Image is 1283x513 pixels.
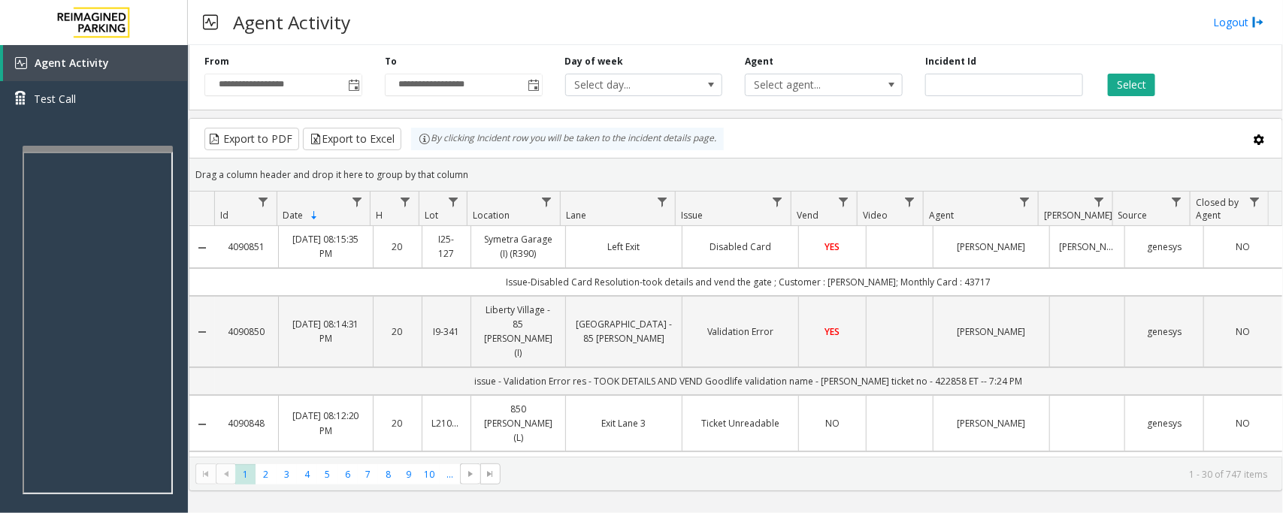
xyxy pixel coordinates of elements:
[745,55,773,68] label: Agent
[566,209,586,222] span: Lane
[1213,416,1273,430] a: NO
[443,192,464,212] a: Lot Filter Menu
[189,326,215,338] a: Collapse Details
[224,416,269,430] a: 4090848
[308,210,320,222] span: Sortable
[419,464,440,484] span: Page 10
[943,240,1040,254] a: [PERSON_NAME]
[925,55,976,68] label: Incident Id
[1089,192,1109,212] a: Parker Filter Menu
[383,240,413,254] a: 20
[303,128,401,150] button: Export to Excel
[383,416,413,430] a: 20
[1236,240,1250,253] span: NO
[1213,324,1273,339] a: NO
[1236,417,1250,430] span: NO
[431,232,461,261] a: I25-127
[283,209,303,222] span: Date
[480,463,501,484] span: Go to the last page
[189,161,1282,188] div: Drag a column header and drop it here to group by that column
[1059,240,1115,254] a: [PERSON_NAME]
[215,268,1282,296] td: Issue-Disabled Card Resolution-took details and vend the gate ; Customer : [PERSON_NAME]; Monthly...
[929,209,954,222] span: Agent
[808,416,856,430] a: NO
[1167,192,1187,212] a: Source Filter Menu
[1108,74,1155,96] button: Select
[473,209,510,222] span: Location
[825,325,840,338] span: YES
[1134,416,1194,430] a: genesys
[525,74,542,95] span: Toggle popup
[203,4,218,41] img: pageIcon
[385,55,397,68] label: To
[346,192,367,212] a: Date Filter Menu
[767,192,788,212] a: Issue Filter Menu
[808,240,856,254] a: YES
[288,409,364,437] a: [DATE] 08:12:20 PM
[419,133,431,145] img: infoIcon.svg
[575,416,673,430] a: Exit Lane 3
[204,55,229,68] label: From
[288,232,364,261] a: [DATE] 08:15:35 PM
[204,128,299,150] button: Export to PDF
[256,464,276,484] span: Page 2
[682,209,704,222] span: Issue
[288,317,364,346] a: [DATE] 08:14:31 PM
[464,468,477,480] span: Go to the next page
[215,367,1282,395] td: issue - Validation Error res - TOOK DETAILS AND VEND Goodlife validation name - [PERSON_NAME] tic...
[863,209,888,222] span: Video
[1015,192,1035,212] a: Agent Filter Menu
[398,464,419,484] span: Page 9
[691,324,789,339] a: Validation Error
[746,74,870,95] span: Select agent...
[411,128,724,150] div: By clicking Incident row you will be taken to the incident details page.
[35,56,109,70] span: Agent Activity
[575,317,673,346] a: [GEOGRAPHIC_DATA] - 85 [PERSON_NAME]
[337,464,358,484] span: Page 6
[1213,14,1264,30] a: Logout
[224,240,269,254] a: 4090851
[297,464,317,484] span: Page 4
[3,45,188,81] a: Agent Activity
[575,240,673,254] a: Left Exit
[1118,209,1148,222] span: Source
[189,418,215,430] a: Collapse Details
[808,324,856,339] a: YES
[189,242,215,254] a: Collapse Details
[565,55,624,68] label: Day of week
[691,416,789,430] a: Ticket Unreadable
[566,74,691,95] span: Select day...
[1196,196,1239,222] span: Closed by Agent
[485,468,497,480] span: Go to the last page
[425,209,438,222] span: Lot
[1252,14,1264,30] img: logout
[943,324,1040,339] a: [PERSON_NAME]
[224,324,269,339] a: 4090850
[225,4,358,41] h3: Agent Activity
[834,192,854,212] a: Vend Filter Menu
[220,209,228,222] span: Id
[358,464,378,484] span: Page 7
[395,192,415,212] a: H Filter Menu
[440,464,460,484] span: Page 11
[1134,324,1194,339] a: genesys
[431,416,461,430] a: L21091600
[317,464,337,484] span: Page 5
[825,240,840,253] span: YES
[34,91,76,107] span: Test Call
[652,192,672,212] a: Lane Filter Menu
[253,192,274,212] a: Id Filter Menu
[900,192,920,212] a: Video Filter Menu
[1236,325,1250,338] span: NO
[1134,240,1194,254] a: genesys
[1044,209,1112,222] span: [PERSON_NAME]
[15,57,27,69] img: 'icon'
[377,209,383,222] span: H
[691,240,789,254] a: Disabled Card
[1245,192,1265,212] a: Closed by Agent Filter Menu
[460,463,480,484] span: Go to the next page
[1213,240,1273,254] a: NO
[943,416,1040,430] a: [PERSON_NAME]
[431,324,461,339] a: I9-341
[235,464,256,484] span: Page 1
